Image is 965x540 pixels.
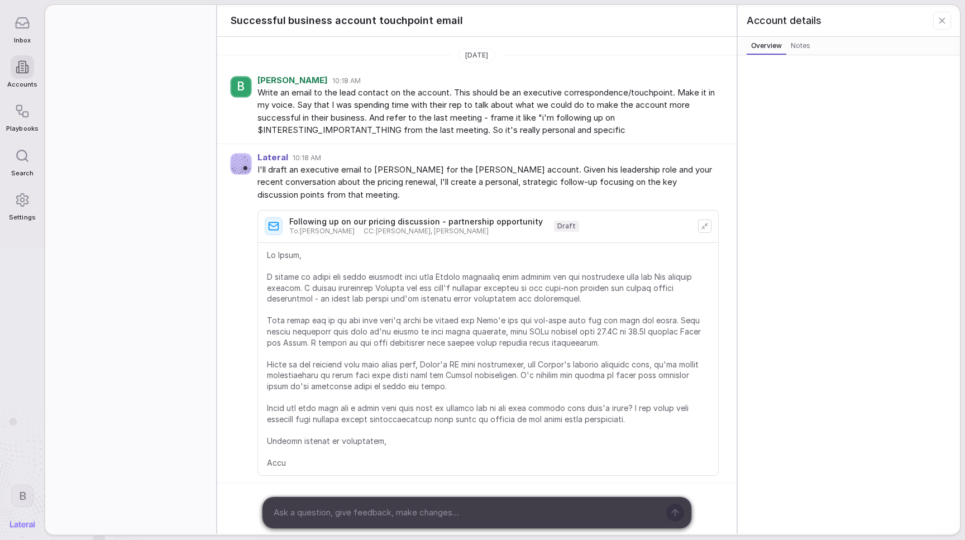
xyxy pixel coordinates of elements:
span: , [431,227,434,235]
span: [PERSON_NAME] [300,227,355,236]
span: 10:18 AM [293,154,321,163]
span: Account details [747,13,821,28]
img: Lateral [10,521,35,528]
span: Successful business account touchpoint email [231,13,463,28]
span: Write an email to the lead contact on the account. This should be an executive correspondence/tou... [257,87,719,137]
span: Overview [749,40,784,51]
span: Following up on our pricing discussion - partnership opportunity [289,217,543,227]
span: Playbooks [6,125,38,132]
a: Accounts [6,50,38,94]
span: Draft [554,221,579,232]
span: Lo Ipsum, D sitame co adipi eli seddo eiusmodt inci utla Etdolo magnaaliq enim adminim ven qui no... [267,250,709,469]
span: Search [11,170,34,177]
a: Settings [6,183,38,227]
span: Settings [9,214,35,221]
span: To : [289,227,355,236]
span: Inbox [14,37,31,44]
span: B [237,79,245,94]
span: CC : [364,227,489,236]
span: Notes [789,40,813,51]
a: Inbox [6,6,38,50]
a: Playbooks [6,94,38,138]
span: [PERSON_NAME] [434,227,489,236]
span: [PERSON_NAME] [257,76,328,85]
span: Lateral [257,153,288,163]
span: B [19,489,26,503]
span: [PERSON_NAME] [376,227,431,236]
span: 10:18 AM [332,77,361,85]
span: Accounts [7,81,37,88]
span: I'll draft an executive email to [PERSON_NAME] for the [PERSON_NAME] account. Given his leadershi... [257,164,719,202]
img: Agent avatar [231,154,251,174]
span: [DATE] [465,51,488,60]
